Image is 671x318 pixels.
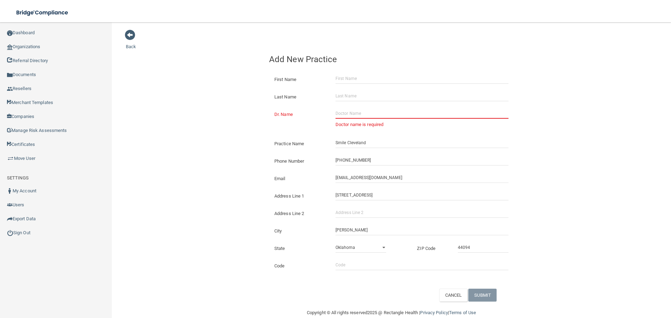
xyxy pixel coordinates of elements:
[269,140,330,148] label: Practice Name
[335,138,508,148] input: Practice Name
[269,93,330,101] label: Last Name
[7,44,13,50] img: organization-icon.f8decf85.png
[7,174,29,182] label: SETTINGS
[335,225,508,235] input: City
[412,244,453,253] label: ZIP Code
[335,120,508,129] p: Doctor name is required
[7,155,14,162] img: briefcase.64adab9b.png
[7,230,13,236] img: ic_power_dark.7ecde6b1.png
[335,155,508,165] input: (___) ___-____
[269,227,330,235] label: City
[269,157,330,165] label: Phone Number
[7,216,13,222] img: icon-export.b9366987.png
[335,108,508,119] input: Doctor Name
[269,192,330,200] label: Address Line 1
[335,172,508,183] input: Email
[335,207,508,218] input: Address Line 2
[269,55,514,64] h4: Add New Practice
[550,268,663,296] iframe: Drift Widget Chat Controller
[269,175,330,183] label: Email
[420,310,448,315] a: Privacy Policy
[7,202,13,208] img: icon-users.e205127d.png
[269,244,330,253] label: State
[269,110,330,119] label: Dr. Name
[10,6,75,20] img: bridge_compliance_login_screen.278c3ca4.svg
[269,209,330,218] label: Address Line 2
[468,289,497,302] button: SUBMIT
[7,30,13,36] img: ic_dashboard_dark.d01f4a41.png
[269,262,330,270] label: Code
[7,188,13,194] img: ic_user_dark.df1a06c3.png
[7,86,13,92] img: ic_reseller.de258add.png
[335,91,508,101] input: Last Name
[458,242,508,253] input: _____
[335,260,508,270] input: Code
[449,310,476,315] a: Terms of Use
[7,72,13,78] img: icon-documents.8dae5593.png
[126,36,136,49] a: Back
[335,73,508,84] input: First Name
[439,289,468,302] button: CANCEL
[269,75,330,84] label: First Name
[335,190,508,200] input: Address Line 1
